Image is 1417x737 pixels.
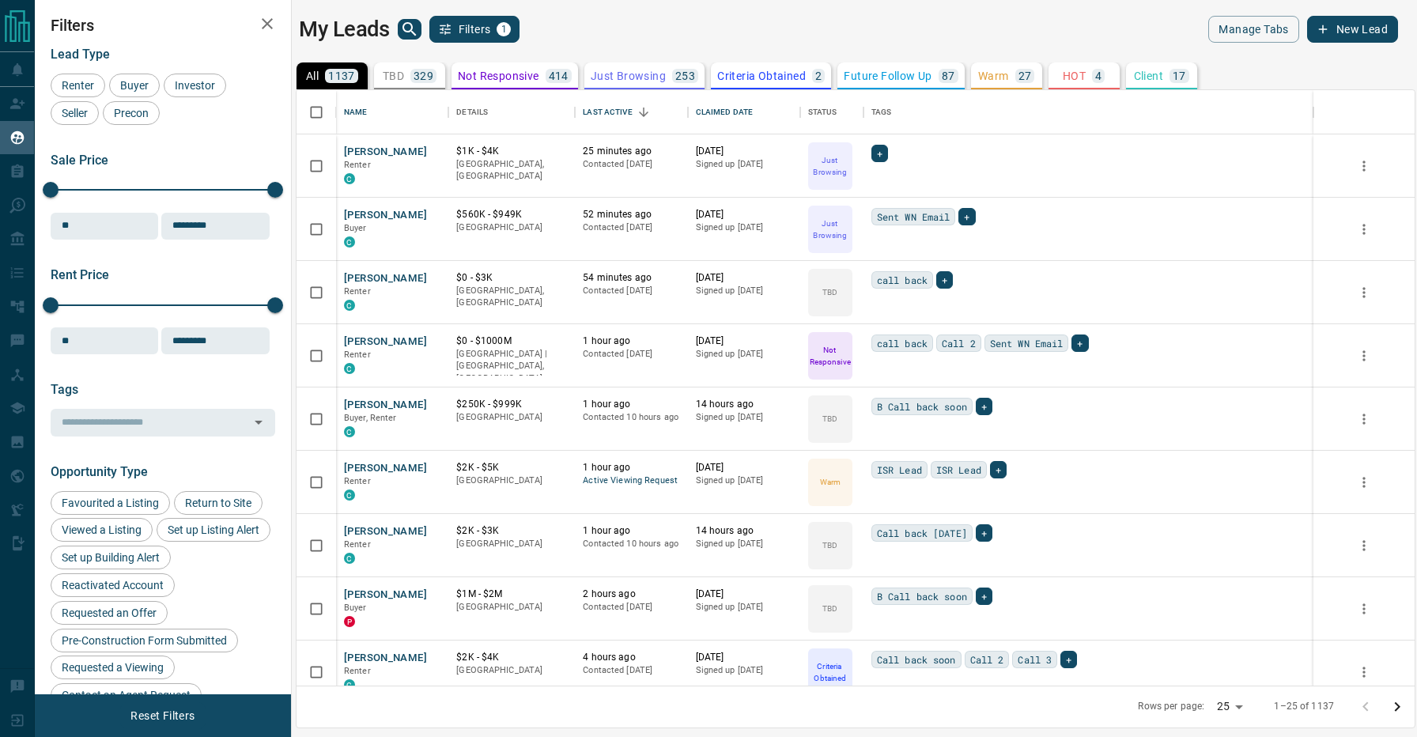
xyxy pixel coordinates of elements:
div: + [871,145,888,162]
span: Call back soon [877,652,956,667]
p: Signed up [DATE] [696,158,792,171]
button: [PERSON_NAME] [344,145,427,160]
span: Requested a Viewing [56,661,169,674]
p: Signed up [DATE] [696,285,792,297]
span: B Call back soon [877,588,967,604]
h1: My Leads [299,17,390,42]
p: TBD [822,286,837,298]
div: Last Active [575,90,687,134]
span: Rent Price [51,267,109,282]
button: [PERSON_NAME] [344,334,427,350]
div: condos.ca [344,363,355,374]
span: Favourited a Listing [56,497,164,509]
div: Last Active [583,90,632,134]
div: Seller [51,101,99,125]
button: more [1352,534,1376,557]
div: Contact an Agent Request [51,683,202,707]
div: Tags [863,90,1313,134]
span: Renter [56,79,100,92]
div: Buyer [109,74,160,97]
span: Buyer, Renter [344,413,397,423]
button: Go to next page [1381,691,1413,723]
p: $0 - $3K [456,271,567,285]
span: + [981,588,987,604]
span: + [877,146,882,161]
span: + [981,399,987,414]
span: + [1066,652,1071,667]
p: 2 hours ago [583,588,679,601]
p: 253 [675,70,695,81]
span: Reactivated Account [56,579,169,591]
span: ISR Lead [877,462,922,478]
span: + [964,209,969,225]
span: + [981,525,987,541]
button: New Lead [1307,16,1398,43]
div: Set up Building Alert [51,546,171,569]
p: Contacted [DATE] [583,221,679,234]
p: [GEOGRAPHIC_DATA] | [GEOGRAPHIC_DATA], [GEOGRAPHIC_DATA] [456,348,567,385]
span: Sent WN Email [990,335,1064,351]
p: 329 [414,70,433,81]
span: Viewed a Listing [56,523,147,536]
div: Details [456,90,488,134]
p: Not Responsive [810,344,851,368]
button: more [1352,154,1376,178]
div: Return to Site [174,491,263,515]
span: Active Viewing Request [583,474,679,488]
button: more [1352,344,1376,368]
p: $560K - $949K [456,208,567,221]
button: more [1352,660,1376,684]
div: + [1071,334,1088,352]
span: Buyer [344,223,367,233]
p: $2K - $5K [456,461,567,474]
div: + [976,588,992,605]
p: [GEOGRAPHIC_DATA], [GEOGRAPHIC_DATA] [456,158,567,183]
div: Tags [871,90,892,134]
span: Seller [56,107,93,119]
p: Contacted 10 hours ago [583,538,679,550]
button: more [1352,281,1376,304]
span: Renter [344,476,371,486]
button: more [1352,471,1376,494]
p: Contacted [DATE] [583,601,679,614]
p: 414 [549,70,569,81]
p: Signed up [DATE] [696,664,792,677]
p: 1–25 of 1137 [1274,700,1334,713]
span: Call 2 [970,652,1004,667]
span: Pre-Construction Form Submitted [56,634,232,647]
button: more [1352,407,1376,431]
div: + [976,398,992,415]
p: [DATE] [696,271,792,285]
span: Contact an Agent Request [56,689,196,701]
p: All [306,70,319,81]
p: [DATE] [696,208,792,221]
p: 27 [1018,70,1032,81]
div: Requested a Viewing [51,656,175,679]
h2: Filters [51,16,275,35]
div: Details [448,90,575,134]
p: HOT [1063,70,1086,81]
p: [DATE] [696,651,792,664]
p: 4 hours ago [583,651,679,664]
div: + [1060,651,1077,668]
p: Warm [820,476,841,488]
span: Renter [344,286,371,297]
div: + [958,208,975,225]
div: condos.ca [344,300,355,311]
p: $0 - $1000M [456,334,567,348]
p: 17 [1173,70,1186,81]
button: Filters1 [429,16,520,43]
p: TBD [822,413,837,425]
span: + [1077,335,1083,351]
p: [DATE] [696,461,792,474]
span: + [996,462,1001,478]
p: Contacted 10 hours ago [583,411,679,424]
div: Viewed a Listing [51,518,153,542]
p: 1 hour ago [583,461,679,474]
p: TBD [822,539,837,551]
span: Tags [51,382,78,397]
div: Pre-Construction Form Submitted [51,629,238,652]
p: Just Browsing [810,154,851,178]
p: [GEOGRAPHIC_DATA] [456,474,567,487]
p: Criteria Obtained [810,660,851,684]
